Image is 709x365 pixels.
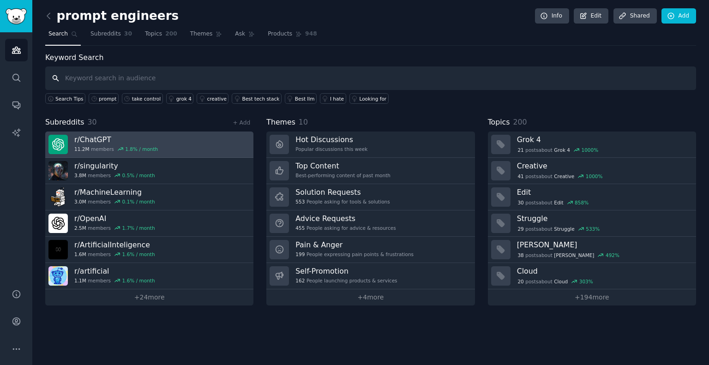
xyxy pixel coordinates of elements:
span: Search [48,30,68,38]
div: 858 % [575,199,589,206]
a: Search [45,27,81,46]
div: members [74,198,155,205]
span: Topics [488,117,510,128]
h3: r/ ArtificialInteligence [74,240,155,250]
a: Info [535,8,569,24]
h3: Struggle [517,214,690,223]
a: r/artificial1.1Mmembers1.6% / month [45,263,253,289]
div: 0.1 % / month [122,198,155,205]
img: ArtificialInteligence [48,240,68,259]
a: Cloud20postsaboutCloud303% [488,263,696,289]
span: Grok 4 [554,147,570,153]
a: grok 4 [166,93,194,104]
div: 533 % [586,226,600,232]
a: + Add [233,120,250,126]
div: members [74,172,155,179]
a: Shared [613,8,657,24]
div: members [74,225,155,231]
div: Looking for [360,96,387,102]
div: post s about [517,251,620,259]
span: Struggle [554,226,574,232]
h3: Solution Requests [295,187,390,197]
span: 3.0M [74,198,86,205]
span: 455 [295,225,305,231]
span: 3.8M [74,172,86,179]
div: Popular discussions this week [295,146,367,152]
div: post s about [517,277,594,286]
img: MachineLearning [48,187,68,207]
img: GummySearch logo [6,8,27,24]
h3: Advice Requests [295,214,396,223]
span: 199 [295,251,305,257]
div: I hate [330,96,344,102]
a: Top ContentBest-performing content of past month [266,158,475,184]
a: Edit30postsaboutEdit858% [488,184,696,210]
a: Grok 421postsaboutGrok 41000% [488,132,696,158]
a: Pain & Anger199People expressing pain points & frustrations [266,237,475,263]
h2: prompt engineers [45,9,179,24]
span: 20 [517,278,523,285]
div: prompt [99,96,116,102]
h3: [PERSON_NAME] [517,240,690,250]
span: Cloud [554,278,568,285]
div: Best-performing content of past month [295,172,391,179]
div: 1.8 % / month [125,146,158,152]
span: 30 [517,199,523,206]
a: +24more [45,289,253,305]
span: 948 [305,30,317,38]
a: +4more [266,289,475,305]
span: 41 [517,173,523,180]
h3: Pain & Anger [295,240,414,250]
div: members [74,277,155,284]
span: Creative [554,173,574,180]
a: Subreddits30 [87,27,135,46]
img: OpenAI [48,214,68,233]
span: Ask [235,30,245,38]
h3: Hot Discussions [295,135,367,144]
div: Best llm [295,96,315,102]
a: r/MachineLearning3.0Mmembers0.1% / month [45,184,253,210]
a: +194more [488,289,696,305]
img: artificial [48,266,68,286]
div: post s about [517,172,604,180]
div: People asking for tools & solutions [295,198,390,205]
span: Subreddits [45,117,84,128]
div: People asking for advice & resources [295,225,396,231]
a: prompt [89,93,119,104]
h3: r/ OpenAI [74,214,155,223]
button: Search Tips [45,93,85,104]
div: 1.6 % / month [122,251,155,257]
span: 200 [513,118,527,126]
label: Keyword Search [45,53,103,62]
span: 29 [517,226,523,232]
div: creative [207,96,226,102]
span: Themes [266,117,295,128]
img: singularity [48,161,68,180]
a: Looking for [349,93,389,104]
a: Self-Promotion162People launching products & services [266,263,475,289]
div: 1.7 % / month [122,225,155,231]
span: 21 [517,147,523,153]
span: Products [268,30,292,38]
span: Search Tips [55,96,84,102]
span: 30 [88,118,97,126]
a: Creative41postsaboutCreative1000% [488,158,696,184]
a: Struggle29postsaboutStruggle533% [488,210,696,237]
a: Advice Requests455People asking for advice & resources [266,210,475,237]
a: creative [197,93,228,104]
div: 492 % [606,252,619,258]
a: Themes [187,27,226,46]
span: Subreddits [90,30,121,38]
h3: r/ artificial [74,266,155,276]
div: post s about [517,225,601,233]
a: Add [661,8,696,24]
a: Best tech stack [232,93,281,104]
span: 30 [124,30,132,38]
a: Ask [232,27,258,46]
h3: Top Content [295,161,391,171]
div: 0.5 % / month [122,172,155,179]
span: 553 [295,198,305,205]
div: members [74,251,155,257]
a: r/OpenAI2.5Mmembers1.7% / month [45,210,253,237]
a: Solution Requests553People asking for tools & solutions [266,184,475,210]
